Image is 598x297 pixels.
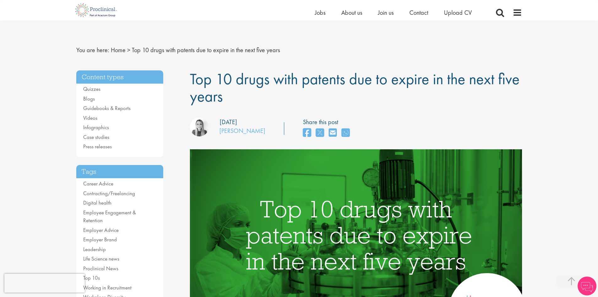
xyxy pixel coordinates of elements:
a: share on email [329,126,337,140]
a: Digital health [83,199,111,206]
img: Hannah Burke [190,118,209,136]
a: Press releases [83,143,112,150]
a: Employer Advice [83,227,119,234]
a: share on twitter [316,126,324,140]
a: Blogs [83,95,95,102]
a: Working in Recruitment [83,284,132,291]
a: Career Advice [83,180,113,187]
a: Contact [409,8,428,17]
span: Top 10 drugs with patents due to expire in the next five years [132,46,280,54]
a: Contracting/Freelancing [83,190,135,197]
a: Jobs [315,8,326,17]
a: share on facebook [303,126,311,140]
a: Join us [378,8,394,17]
a: breadcrumb link [111,46,126,54]
a: Quizzes [83,85,100,92]
span: You are here: [76,46,109,54]
h3: Content types [76,70,164,84]
a: Leadership [83,246,106,253]
a: Employer Brand [83,236,117,243]
a: About us [341,8,362,17]
img: Chatbot [578,277,596,295]
span: Top 10 drugs with patents due to expire in the next five years [190,69,520,106]
iframe: reCAPTCHA [4,274,85,293]
span: > [127,46,130,54]
a: Top 10s [83,274,100,281]
h3: Tags [76,165,164,179]
div: [DATE] [220,118,237,127]
a: Life Science news [83,255,119,262]
label: Share this post [303,118,353,127]
a: Guidebooks & Reports [83,105,131,112]
a: share on whats app [342,126,350,140]
a: Case studies [83,134,109,140]
a: Videos [83,114,97,121]
a: Infographics [83,124,109,131]
a: [PERSON_NAME] [219,127,265,135]
a: Upload CV [444,8,472,17]
a: Proclinical News [83,265,118,272]
a: Employee Engagement & Retention [83,209,136,224]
